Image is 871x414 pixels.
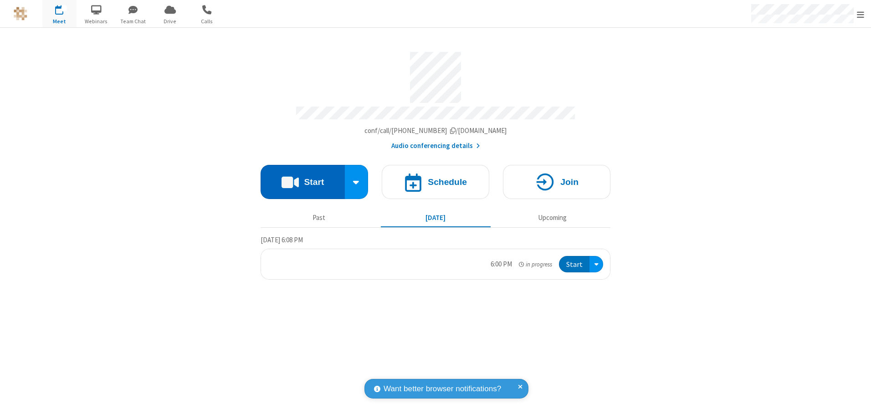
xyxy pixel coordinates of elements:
[304,178,324,186] h4: Start
[364,126,507,135] span: Copy my meeting room link
[14,7,27,20] img: QA Selenium DO NOT DELETE OR CHANGE
[153,17,187,26] span: Drive
[560,178,579,186] h4: Join
[491,259,512,270] div: 6:00 PM
[116,17,150,26] span: Team Chat
[384,383,501,395] span: Want better browser notifications?
[503,165,610,199] button: Join
[519,260,552,269] em: in progress
[42,17,77,26] span: Meet
[264,209,374,226] button: Past
[190,17,224,26] span: Calls
[79,17,113,26] span: Webinars
[589,256,603,273] div: Open menu
[391,141,480,151] button: Audio conferencing details
[559,256,589,273] button: Start
[428,178,467,186] h4: Schedule
[261,235,610,280] section: Today's Meetings
[261,165,345,199] button: Start
[61,5,67,12] div: 1
[261,45,610,151] section: Account details
[261,235,303,244] span: [DATE] 6:08 PM
[381,209,491,226] button: [DATE]
[345,165,369,199] div: Start conference options
[497,209,607,226] button: Upcoming
[382,165,489,199] button: Schedule
[364,126,507,136] button: Copy my meeting room linkCopy my meeting room link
